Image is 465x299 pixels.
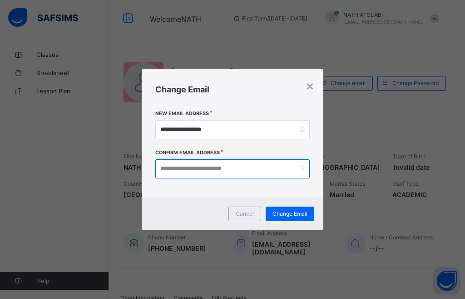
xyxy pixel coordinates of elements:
[155,85,310,94] h2: Change Email
[272,210,307,217] span: Change Email
[306,78,314,93] div: ×
[155,150,220,156] label: Confirm Email Address
[155,111,209,117] label: New Email Address
[236,210,254,217] span: Cancel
